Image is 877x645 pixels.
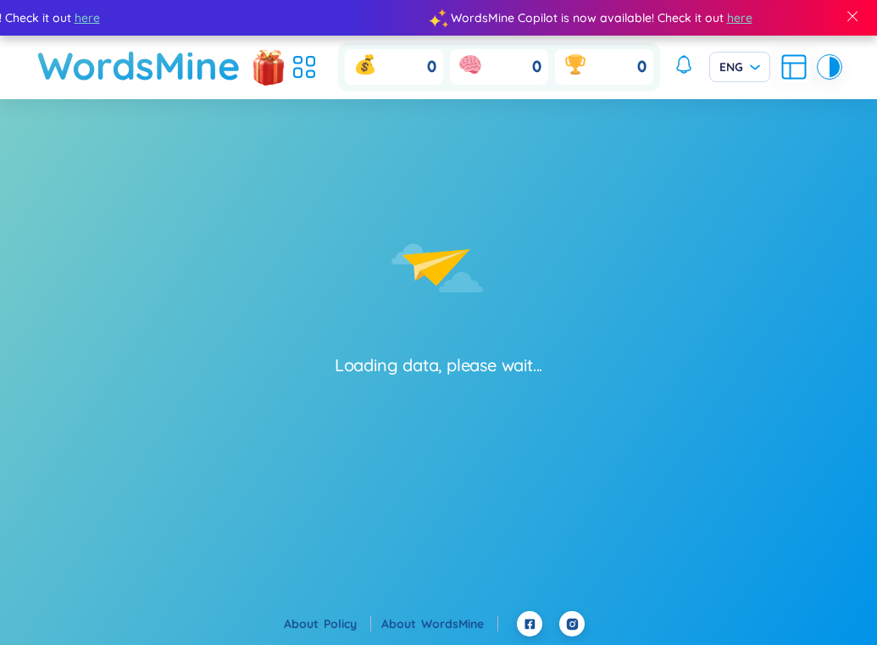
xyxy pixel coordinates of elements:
[252,41,286,92] img: flashSalesIcon.a7f4f837.png
[532,57,541,78] span: 0
[37,36,241,96] a: WordsMine
[427,57,436,78] span: 0
[725,8,751,27] span: here
[335,353,542,377] div: Loading data, please wait...
[284,614,371,633] div: About
[421,616,498,631] a: WordsMine
[381,614,498,633] div: About
[719,58,760,75] span: ENG
[73,8,98,27] span: here
[637,57,647,78] span: 0
[324,616,371,631] a: Policy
